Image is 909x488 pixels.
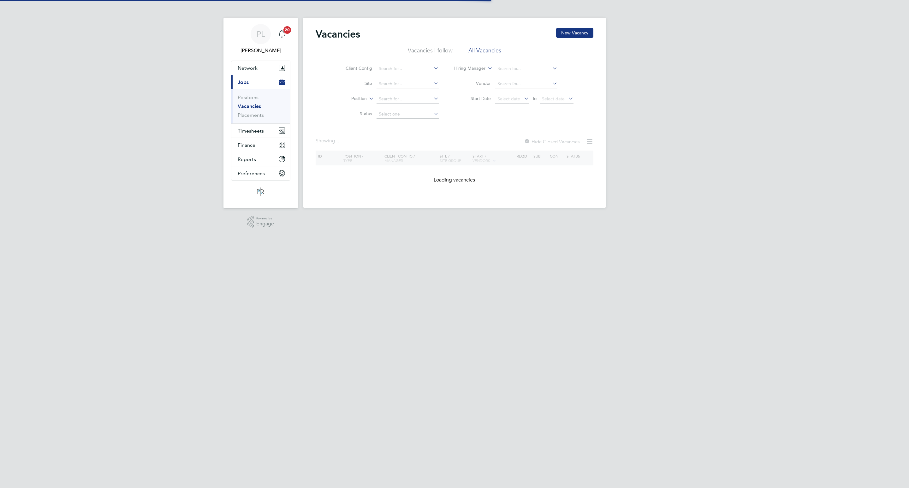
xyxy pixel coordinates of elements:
[377,110,439,119] input: Select one
[256,221,274,227] span: Engage
[223,18,298,208] nav: Main navigation
[231,47,290,54] span: Paul Ledingham
[238,79,249,85] span: Jobs
[231,138,290,152] button: Finance
[231,61,290,75] button: Network
[336,111,372,116] label: Status
[336,65,372,71] label: Client Config
[276,24,288,44] a: 20
[238,103,261,109] a: Vacancies
[497,96,520,102] span: Select date
[316,28,360,40] h2: Vacancies
[238,65,258,71] span: Network
[238,112,264,118] a: Placements
[495,64,557,73] input: Search for...
[247,216,274,228] a: Powered byEngage
[449,65,485,72] label: Hiring Manager
[231,166,290,180] button: Preferences
[377,64,439,73] input: Search for...
[255,187,266,197] img: psrsolutions-logo-retina.png
[495,80,557,88] input: Search for...
[231,187,290,197] a: Go to home page
[231,24,290,54] a: PL[PERSON_NAME]
[238,128,264,134] span: Timesheets
[454,80,491,86] label: Vendor
[468,47,501,58] li: All Vacancies
[231,75,290,89] button: Jobs
[238,94,258,100] a: Positions
[454,96,491,101] label: Start Date
[238,142,255,148] span: Finance
[377,95,439,104] input: Search for...
[377,80,439,88] input: Search for...
[231,152,290,166] button: Reports
[530,94,538,103] span: To
[524,139,579,145] label: Hide Closed Vacancies
[556,28,593,38] button: New Vacancy
[408,47,453,58] li: Vacancies I follow
[238,170,265,176] span: Preferences
[316,138,340,144] div: Showing
[256,216,274,221] span: Powered by
[231,89,290,123] div: Jobs
[335,138,339,144] span: ...
[542,96,565,102] span: Select date
[283,26,291,34] span: 20
[257,30,265,38] span: PL
[238,156,256,162] span: Reports
[231,124,290,138] button: Timesheets
[336,80,372,86] label: Site
[330,96,367,102] label: Position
